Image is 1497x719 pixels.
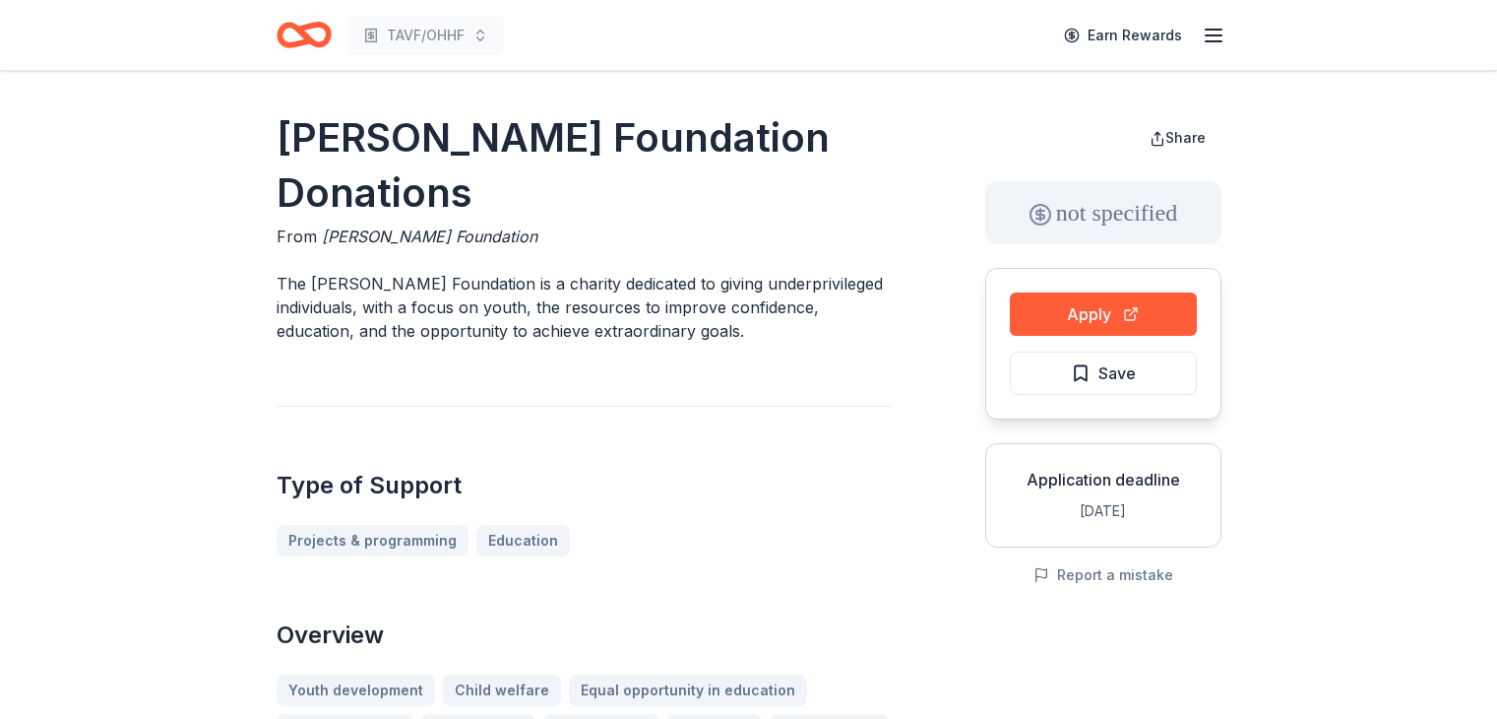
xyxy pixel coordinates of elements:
a: Projects & programming [277,525,468,556]
span: [PERSON_NAME] Foundation [322,227,537,246]
button: Report a mistake [1033,563,1173,587]
h1: [PERSON_NAME] Foundation Donations [277,110,891,221]
button: Apply [1010,293,1197,336]
div: not specified [985,181,1221,244]
h2: Overview [277,620,891,651]
span: Share [1165,129,1206,146]
div: Application deadline [1002,468,1205,491]
span: TAVF/OHHF [387,24,465,47]
a: Earn Rewards [1052,18,1194,53]
a: Home [277,12,332,58]
h2: Type of Support [277,470,891,501]
div: [DATE] [1002,499,1205,523]
button: Save [1010,352,1197,395]
div: From [277,225,891,248]
button: Share [1134,118,1221,158]
a: Education [476,525,570,556]
span: Save [1098,360,1136,386]
button: TAVF/OHHF [347,16,504,55]
p: The [PERSON_NAME] Foundation is a charity dedicated to giving underprivileged individuals, with a... [277,272,891,343]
